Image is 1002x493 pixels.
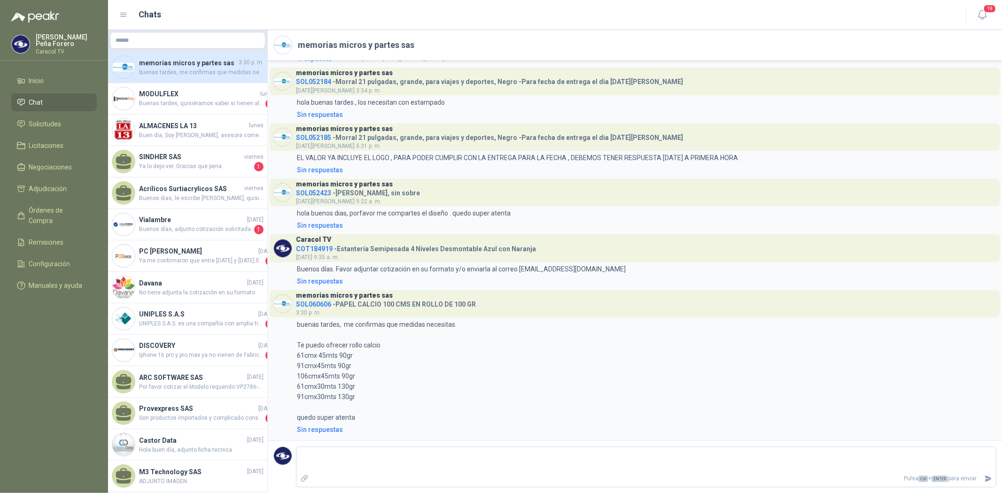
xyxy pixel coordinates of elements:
[139,319,264,329] span: UNIPLES S.A.S. es una compañía con amplia trayectoria en el mercado colombiano, ofrecemos solucio...
[296,298,476,307] h4: - PAPEL CALCIO 100 CMS EN ROLLO DE 100 GR
[296,182,393,187] h3: memorias micros y partes sas
[297,153,741,163] p: EL VALOR YA INCLUYE EL LOGO , PARA PODER CUMPLIR CON LA ENTREGA PARA LA FECHA , DEBEMOS TENER RES...
[265,99,275,108] span: 2
[296,309,321,316] span: 3:30 p. m.
[932,476,948,482] span: ENTER
[297,165,343,175] div: Sin respuestas
[295,424,996,435] a: Sin respuestas
[112,87,135,110] img: Company Logo
[11,277,97,294] a: Manuales y ayuda
[244,184,264,193] span: viernes
[296,134,331,141] span: SOL052185
[244,153,264,162] span: viernes
[297,264,626,274] p: Buenos días. Favor adjuntar cotización en su formato y/o enviarla al correo [EMAIL_ADDRESS][DOMAI...
[112,213,135,236] img: Company Logo
[297,319,458,423] p: buenas tardes, me confirmas que medidas necesitas. Te puedo ofrecer rollo calcio 61cmx 45mts 90gr...
[139,446,264,454] span: Hola buen día, adjunto ficha tecnica
[112,276,135,299] img: Company Logo
[108,429,267,461] a: Company LogoCastor Data[DATE]Hola buen día, adjunto ficha tecnica
[139,131,264,140] span: Buen día, Soy [PERSON_NAME], asesora comercial [PERSON_NAME] y Cristalería La 13. Le comparto un ...
[258,341,275,350] span: [DATE]
[297,220,343,231] div: Sin respuestas
[139,372,245,383] h4: ARC SOFTWARE SAS
[11,255,97,273] a: Configuración
[139,8,162,21] h1: Chats
[112,339,135,362] img: Company Logo
[11,93,97,111] a: Chat
[254,225,264,234] span: 1
[296,131,683,140] h4: - Morral 21 pulgadas, grande, para viajes y deportes, Negro -Para fecha de entrega el dia [DATE][...
[108,177,267,209] a: Acrílicos Surtiacrylicos SASviernesBuenos dias, le escribe [PERSON_NAME], quisiera saber si nos p...
[139,152,242,162] h4: SINDHER SAS
[274,295,292,313] img: Company Logo
[139,403,256,414] h4: Provexpress SAS
[298,39,414,52] h2: memorias micros y partes sas
[297,208,511,218] p: hola buenos dias, porfavor me compartes el diseño . quedo super atenta
[112,433,135,456] img: Company Logo
[29,97,43,108] span: Chat
[258,404,275,413] span: [DATE]
[11,115,97,133] a: Solicitudes
[295,109,996,120] a: Sin respuestas
[29,259,70,269] span: Configuración
[296,126,393,131] h3: memorias micros y partes sas
[139,225,252,234] span: Buenos días, adjunto cotización solicitada
[297,109,343,120] div: Sin respuestas
[139,278,245,288] h4: Davana
[296,243,536,252] h4: - Estantería Semipesada 4 Niveles Desmontable Azul con Naranja
[108,240,267,272] a: Company LogoPC [PERSON_NAME][DATE]Ya me confirmaron que entre [DATE] y [DATE] llegan los cotizado...
[29,280,83,291] span: Manuales y ayuda
[112,119,135,141] img: Company Logo
[139,435,245,446] h4: Castor Data
[274,239,292,257] img: Company Logo
[274,184,292,201] img: Company Logo
[247,373,264,382] span: [DATE]
[11,180,97,198] a: Adjudicación
[29,140,64,151] span: Licitaciones
[265,351,275,360] span: 1
[296,254,339,261] span: [DATE] 9:35 a. m.
[297,97,445,108] p: hola buenas tardes , los necesitan con estampado
[108,146,267,177] a: SINDHER SASviernesYa lo dejo ver. Gracias que pena1
[108,209,267,240] a: Company LogoVialambre[DATE]Buenos días, adjunto cotización solicitada1
[296,70,393,76] h3: memorias micros y partes sas
[260,90,275,99] span: lunes
[139,414,264,423] span: Son productos importados y complicado conseguir local
[295,165,996,175] a: Sin respuestas
[296,245,333,253] span: COT184919
[12,35,30,53] img: Company Logo
[29,237,64,247] span: Remisiones
[108,272,267,303] a: Company LogoDavana[DATE]No tiene adjunta la cotización en su formato
[312,470,981,487] p: Pulsa + para enviar
[139,467,245,477] h4: M3 Technology SAS
[139,351,264,360] span: Iphone 16 pro y pro max ya no vienen de Fabrica, podemos ofrecer 16 normal o 17 pro y pro max
[274,72,292,90] img: Company Logo
[139,58,237,68] h4: memorias micros y partes sas
[108,366,267,398] a: ARC SOFTWARE SAS[DATE]Por favor cotizar el Modelo requerido VP2786-4K, en caso de no contar con e...
[918,476,928,482] span: Ctrl
[139,68,264,77] span: buenas tardes, me confirmas que medidas necesitas. Te puedo ofrecer rollo calcio 61cmx 45mts 90gr...
[983,4,996,13] span: 19
[112,308,135,330] img: Company Logo
[108,461,267,492] a: M3 Technology SAS[DATE]ADJUNTO IMAGEN
[139,89,258,99] h4: MODULFLEX
[139,256,264,266] span: Ya me confirmaron que entre [DATE] y [DATE] llegan los cotizados originalmente de 1 metro. Entonc...
[296,187,420,196] h4: - [PERSON_NAME], sin sobre
[296,143,381,149] span: [DATE][PERSON_NAME] 5:31 p. m.
[112,56,135,78] img: Company Logo
[297,276,343,286] div: Sin respuestas
[108,398,267,429] a: Provexpress SAS[DATE]Son productos importados y complicado conseguir local3
[980,470,996,487] button: Enviar
[974,7,991,23] button: 19
[139,99,264,108] span: Buenas tardes, quisiéramos saber si tienen alguna duda respecto a la cotización
[296,87,381,94] span: [DATE][PERSON_NAME] 3:34 p. m.
[139,215,245,225] h4: Vialambre
[11,72,97,90] a: Inicio
[29,119,62,129] span: Solicitudes
[274,447,292,465] img: Company Logo
[36,49,97,54] p: Caracol TV
[11,11,59,23] img: Logo peakr
[139,288,264,297] span: No tiene adjunta la cotización en su formato
[11,201,97,230] a: Órdenes de Compra
[112,245,135,267] img: Company Logo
